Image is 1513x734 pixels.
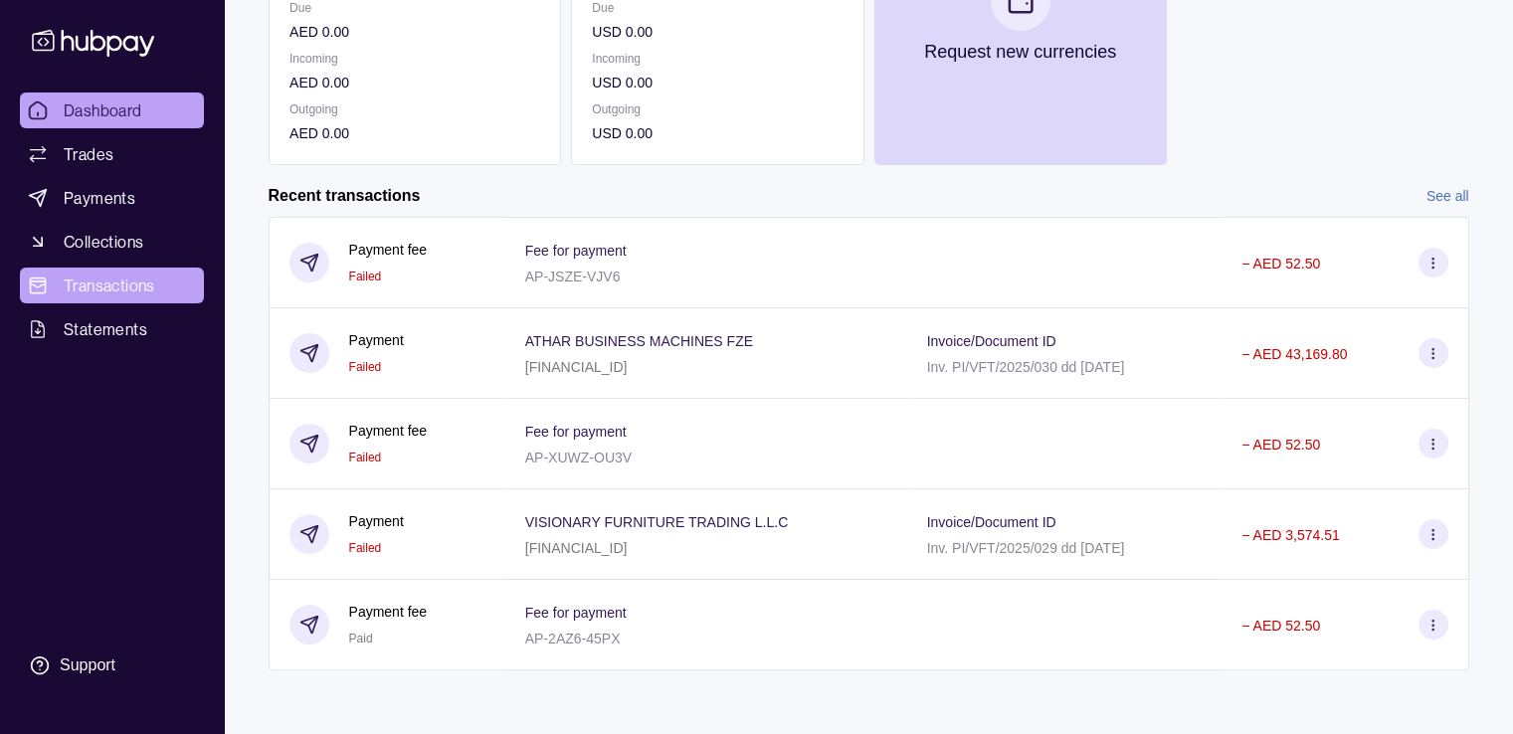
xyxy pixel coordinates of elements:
p: − AED 52.50 [1241,437,1320,453]
a: Collections [20,224,204,260]
span: Failed [349,451,382,464]
span: Transactions [64,274,155,297]
span: Paid [349,632,373,645]
p: VISIONARY FURNITURE TRADING L.L.C [525,514,789,530]
p: Incoming [289,48,540,70]
p: Inv. PI/VFT/2025/030 dd [DATE] [927,359,1125,375]
p: USD 0.00 [592,122,843,144]
p: AED 0.00 [289,122,540,144]
a: Dashboard [20,92,204,128]
p: Outgoing [592,98,843,120]
p: − AED 43,169.80 [1241,346,1347,362]
p: USD 0.00 [592,72,843,93]
p: [FINANCIAL_ID] [525,359,628,375]
a: See all [1426,185,1469,207]
p: [FINANCIAL_ID] [525,540,628,556]
p: Payment [349,329,404,351]
p: Invoice/Document ID [927,514,1056,530]
span: Failed [349,360,382,374]
span: Payments [64,186,135,210]
div: Support [60,654,115,676]
p: Request new currencies [924,41,1116,63]
p: Payment [349,510,404,532]
p: Inv. PI/VFT/2025/029 dd [DATE] [927,540,1125,556]
p: Invoice/Document ID [927,333,1056,349]
span: Statements [64,317,147,341]
span: Collections [64,230,143,254]
p: − AED 52.50 [1241,618,1320,634]
p: Incoming [592,48,843,70]
p: Fee for payment [525,243,627,259]
p: ATHAR BUSINESS MACHINES FZE [525,333,753,349]
span: Dashboard [64,98,142,122]
span: Failed [349,270,382,283]
p: AP-JSZE-VJV6 [525,269,621,284]
p: Payment fee [349,239,428,261]
p: Outgoing [289,98,540,120]
p: Fee for payment [525,605,627,621]
a: Trades [20,136,204,172]
a: Statements [20,311,204,347]
p: − AED 52.50 [1241,256,1320,272]
p: USD 0.00 [592,21,843,43]
p: Payment fee [349,420,428,442]
a: Support [20,644,204,686]
p: Payment fee [349,601,428,623]
p: Fee for payment [525,424,627,440]
p: AED 0.00 [289,72,540,93]
a: Payments [20,180,204,216]
p: AED 0.00 [289,21,540,43]
h2: Recent transactions [269,185,421,207]
span: Trades [64,142,113,166]
span: Failed [349,541,382,555]
p: AP-2AZ6-45PX [525,631,621,646]
p: − AED 3,574.51 [1241,527,1339,543]
p: AP-XUWZ-OU3V [525,450,632,465]
a: Transactions [20,268,204,303]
